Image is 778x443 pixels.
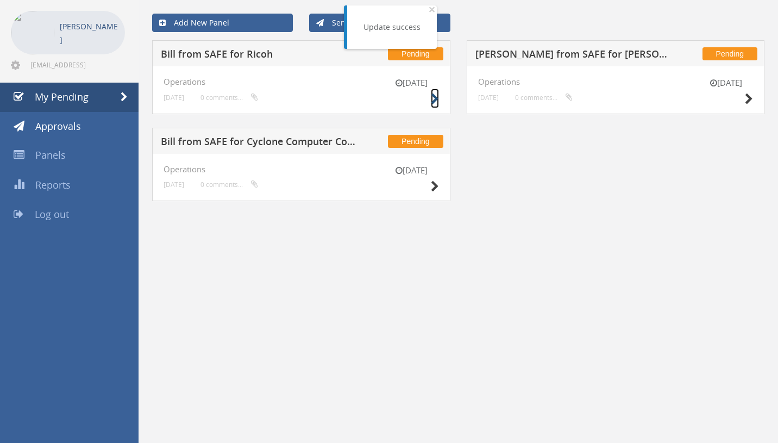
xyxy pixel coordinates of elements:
h5: [PERSON_NAME] from SAFE for [PERSON_NAME] [475,49,672,63]
span: Panels [35,148,66,161]
small: [DATE] [385,77,439,89]
span: Reports [35,178,71,191]
h4: Operations [164,77,439,86]
small: 0 comments... [200,93,258,102]
small: [DATE] [164,93,184,102]
small: [DATE] [699,77,753,89]
p: [PERSON_NAME] [60,20,120,47]
h4: Operations [164,165,439,174]
div: Update success [363,22,421,33]
span: × [429,2,435,17]
h5: Bill from SAFE for Ricoh [161,49,357,63]
small: 0 comments... [515,93,573,102]
small: 0 comments... [200,180,258,189]
small: [DATE] [478,93,499,102]
a: Send New Approval [309,14,450,32]
h5: Bill from SAFE for Cyclone Computer Company Ltd [161,136,357,150]
span: Log out [35,208,69,221]
h4: Operations [478,77,754,86]
span: [EMAIL_ADDRESS][DOMAIN_NAME] [30,60,123,69]
small: [DATE] [385,165,439,176]
span: Pending [702,47,757,60]
small: [DATE] [164,180,184,189]
span: Pending [388,135,443,148]
span: Pending [388,47,443,60]
a: Add New Panel [152,14,293,32]
span: Approvals [35,120,81,133]
span: My Pending [35,90,89,103]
